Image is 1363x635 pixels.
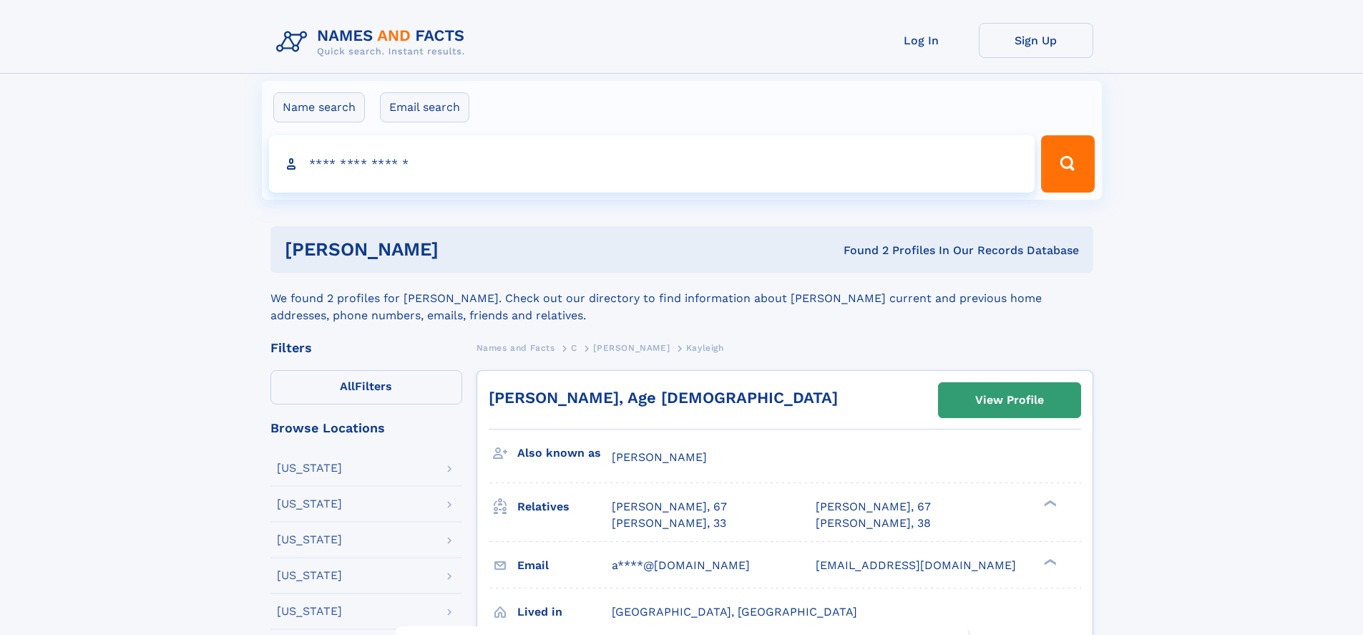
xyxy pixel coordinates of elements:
[939,383,1080,417] a: View Profile
[612,605,857,619] span: [GEOGRAPHIC_DATA], [GEOGRAPHIC_DATA]
[277,462,342,474] div: [US_STATE]
[571,343,577,353] span: C
[477,339,555,357] a: Names and Facts
[517,553,612,578] h3: Email
[641,243,1079,258] div: Found 2 Profiles In Our Records Database
[612,515,726,531] a: [PERSON_NAME], 33
[686,343,724,353] span: Kayleigh
[277,570,342,581] div: [US_STATE]
[517,441,612,465] h3: Also known as
[277,606,342,617] div: [US_STATE]
[270,23,477,62] img: Logo Names and Facts
[979,23,1093,58] a: Sign Up
[269,135,1035,193] input: search input
[340,379,355,393] span: All
[277,498,342,510] div: [US_STATE]
[273,92,365,122] label: Name search
[489,389,838,407] a: [PERSON_NAME], Age [DEMOGRAPHIC_DATA]
[593,343,670,353] span: [PERSON_NAME]
[285,241,641,258] h1: [PERSON_NAME]
[816,515,931,531] a: [PERSON_NAME], 38
[517,495,612,519] h3: Relatives
[1040,557,1057,566] div: ❯
[277,534,342,546] div: [US_STATE]
[864,23,979,58] a: Log In
[270,341,462,354] div: Filters
[1041,135,1094,193] button: Search Button
[593,339,670,357] a: [PERSON_NAME]
[571,339,577,357] a: C
[612,450,707,464] span: [PERSON_NAME]
[816,499,931,515] a: [PERSON_NAME], 67
[975,384,1044,417] div: View Profile
[380,92,469,122] label: Email search
[270,273,1093,324] div: We found 2 profiles for [PERSON_NAME]. Check out our directory to find information about [PERSON_...
[816,558,1016,572] span: [EMAIL_ADDRESS][DOMAIN_NAME]
[612,499,727,515] a: [PERSON_NAME], 67
[517,600,612,624] h3: Lived in
[1040,499,1057,508] div: ❯
[270,422,462,435] div: Browse Locations
[270,370,462,404] label: Filters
